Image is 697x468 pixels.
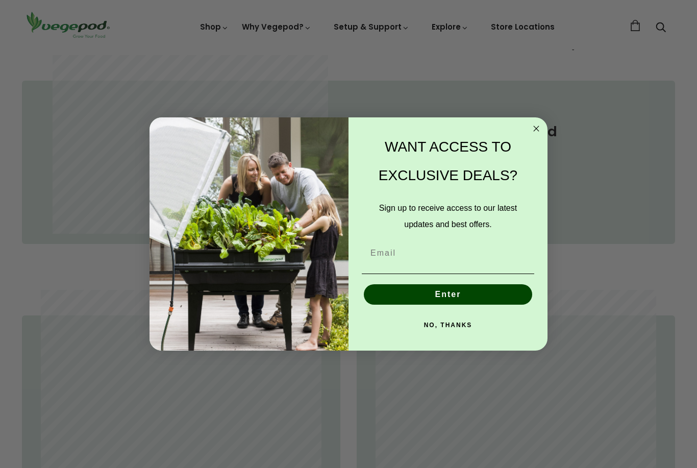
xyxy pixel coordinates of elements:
button: Enter [364,284,532,305]
button: NO, THANKS [362,315,534,335]
button: Close dialog [530,122,542,135]
img: e9d03583-1bb1-490f-ad29-36751b3212ff.jpeg [150,117,348,351]
input: Email [362,243,534,263]
span: Sign up to receive access to our latest updates and best offers. [379,204,517,229]
span: WANT ACCESS TO EXCLUSIVE DEALS? [379,139,517,183]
